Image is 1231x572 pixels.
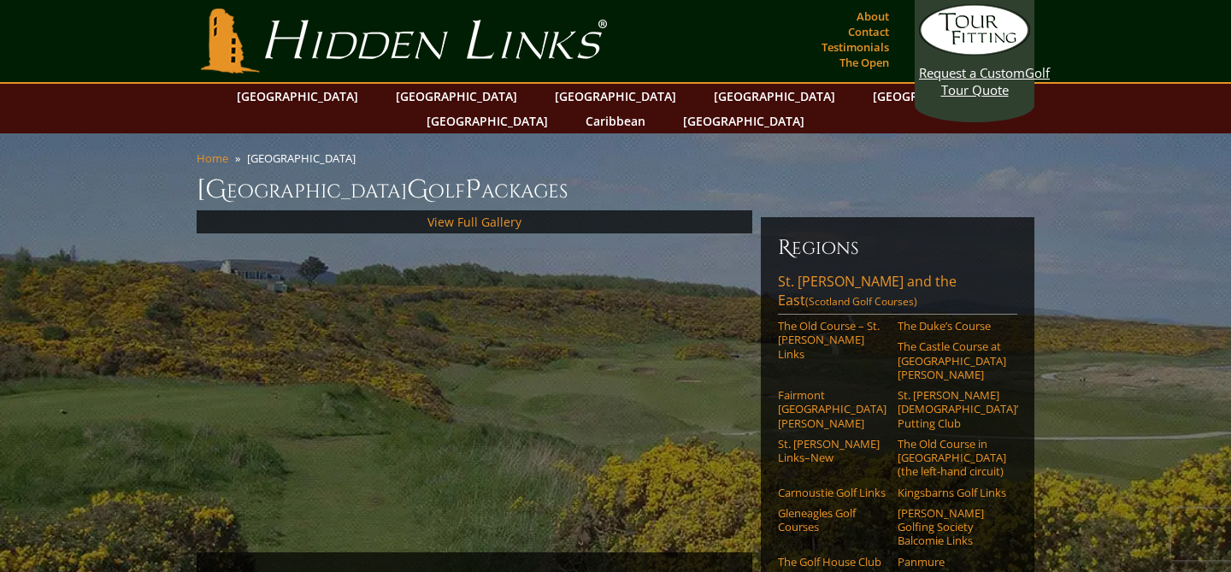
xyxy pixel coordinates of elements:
[898,486,1006,499] a: Kingsbarns Golf Links
[387,84,526,109] a: [GEOGRAPHIC_DATA]
[864,84,1003,109] a: [GEOGRAPHIC_DATA]
[407,173,428,207] span: G
[844,20,893,44] a: Contact
[919,64,1025,81] span: Request a Custom
[197,173,1034,207] h1: [GEOGRAPHIC_DATA] olf ackages
[778,486,886,499] a: Carnoustie Golf Links
[778,555,886,569] a: The Golf House Club
[418,109,557,133] a: [GEOGRAPHIC_DATA]
[898,437,1006,479] a: The Old Course in [GEOGRAPHIC_DATA] (the left-hand circuit)
[228,84,367,109] a: [GEOGRAPHIC_DATA]
[919,4,1030,98] a: Request a CustomGolf Tour Quote
[778,272,1017,315] a: St. [PERSON_NAME] and the East(Scotland Golf Courses)
[778,437,886,465] a: St. [PERSON_NAME] Links–New
[817,35,893,59] a: Testimonials
[898,339,1006,381] a: The Castle Course at [GEOGRAPHIC_DATA][PERSON_NAME]
[427,214,521,230] a: View Full Gallery
[778,319,886,361] a: The Old Course – St. [PERSON_NAME] Links
[805,294,917,309] span: (Scotland Golf Courses)
[778,388,886,430] a: Fairmont [GEOGRAPHIC_DATA][PERSON_NAME]
[577,109,654,133] a: Caribbean
[705,84,844,109] a: [GEOGRAPHIC_DATA]
[898,388,1006,430] a: St. [PERSON_NAME] [DEMOGRAPHIC_DATA]’ Putting Club
[674,109,813,133] a: [GEOGRAPHIC_DATA]
[778,506,886,534] a: Gleneagles Golf Courses
[778,234,1017,262] h6: Regions
[898,319,1006,333] a: The Duke’s Course
[835,50,893,74] a: The Open
[898,555,1006,569] a: Panmure
[247,150,362,166] li: [GEOGRAPHIC_DATA]
[197,150,228,166] a: Home
[898,506,1006,548] a: [PERSON_NAME] Golfing Society Balcomie Links
[546,84,685,109] a: [GEOGRAPHIC_DATA]
[852,4,893,28] a: About
[465,173,481,207] span: P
